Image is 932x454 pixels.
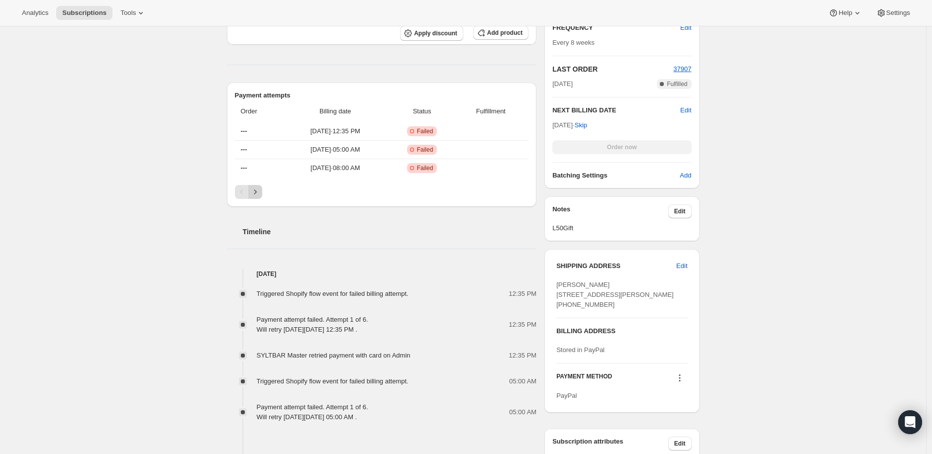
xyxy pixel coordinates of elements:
[680,23,691,33] span: Edit
[286,106,385,116] span: Billing date
[286,145,385,155] span: [DATE] · 05:00 AM
[670,258,693,274] button: Edit
[556,346,605,354] span: Stored in PayPal
[16,6,54,20] button: Analytics
[257,352,411,359] span: SYLTBAR Master retried payment with card on Admin
[391,106,453,116] span: Status
[417,146,433,154] span: Failed
[898,410,922,434] div: Open Intercom Messenger
[417,127,433,135] span: Failed
[552,121,587,129] span: [DATE] ·
[556,326,687,336] h3: BILLING ADDRESS
[473,26,528,40] button: Add product
[257,315,368,335] div: Payment attempt failed. Attempt 1 of 6. Will retry [DATE][DATE] 12:35 PM .
[556,372,612,386] h3: PAYMENT METHOD
[552,23,680,33] h2: FREQUENCY
[241,164,247,172] span: ---
[575,120,587,130] span: Skip
[509,376,536,386] span: 05:00 AM
[248,185,262,199] button: Next
[400,26,463,41] button: Apply discount
[509,289,537,299] span: 12:35 PM
[22,9,48,17] span: Analytics
[235,100,283,122] th: Order
[676,261,687,271] span: Edit
[680,171,691,181] span: Add
[886,9,910,17] span: Settings
[459,106,523,116] span: Fulfillment
[870,6,916,20] button: Settings
[668,204,692,218] button: Edit
[668,437,692,451] button: Edit
[114,6,152,20] button: Tools
[556,392,577,399] span: PayPal
[552,437,668,451] h3: Subscription attributes
[241,146,247,153] span: ---
[235,91,529,100] h2: Payment attempts
[552,223,691,233] span: L50Gift
[674,207,686,215] span: Edit
[680,105,691,115] button: Edit
[509,351,537,361] span: 12:35 PM
[509,320,537,330] span: 12:35 PM
[241,127,247,135] span: ---
[674,440,686,448] span: Edit
[286,126,385,136] span: [DATE] · 12:35 PM
[257,377,409,385] span: Triggered Shopify flow event for failed billing attempt.
[552,105,680,115] h2: NEXT BILLING DATE
[509,407,536,417] span: 05:00 AM
[674,20,697,36] button: Edit
[838,9,852,17] span: Help
[62,9,106,17] span: Subscriptions
[286,163,385,173] span: [DATE] · 08:00 AM
[556,261,676,271] h3: SHIPPING ADDRESS
[569,117,593,133] button: Skip
[674,168,697,183] button: Add
[552,204,668,218] h3: Notes
[667,80,687,88] span: Fulfilled
[552,64,673,74] h2: LAST ORDER
[823,6,868,20] button: Help
[257,402,368,422] div: Payment attempt failed. Attempt 1 of 6. Will retry [DATE][DATE] 05:00 AM .
[487,29,522,37] span: Add product
[235,185,529,199] nav: Pagination
[227,269,537,279] h4: [DATE]
[56,6,112,20] button: Subscriptions
[552,79,573,89] span: [DATE]
[552,171,680,181] h6: Batching Settings
[417,164,433,172] span: Failed
[257,290,409,297] span: Triggered Shopify flow event for failed billing attempt.
[414,29,457,37] span: Apply discount
[556,281,674,308] span: [PERSON_NAME] [STREET_ADDRESS][PERSON_NAME] [PHONE_NUMBER]
[552,39,595,46] span: Every 8 weeks
[120,9,136,17] span: Tools
[673,65,691,73] a: 37907
[673,64,691,74] button: 37907
[243,227,537,237] h2: Timeline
